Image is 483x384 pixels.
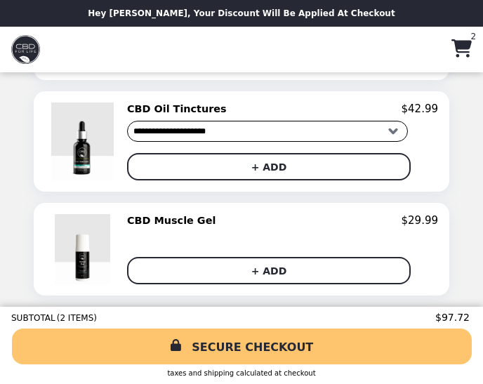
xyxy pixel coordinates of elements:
span: $97.72 [435,312,472,323]
span: ( 2 ITEMS ) [57,313,97,323]
p: Hey [PERSON_NAME], your discount will be applied at checkout [88,8,395,18]
button: + ADD [127,257,411,284]
select: Select a product variant [127,121,408,142]
img: Brand Logo [11,35,40,64]
img: CBD Muscle Gel [55,214,114,284]
h2: CBD Oil Tinctures [127,102,232,115]
div: Taxes and Shipping calculated at checkout [11,369,472,377]
h2: CBD Muscle Gel [127,214,221,227]
a: SECURE CHECKOUT [12,329,472,364]
span: SUBTOTAL [11,313,57,323]
p: $29.99 [402,214,439,227]
img: CBD Oil Tinctures [51,102,117,180]
p: $42.99 [402,102,439,115]
span: 2 [470,32,476,41]
button: + ADD [127,153,411,180]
